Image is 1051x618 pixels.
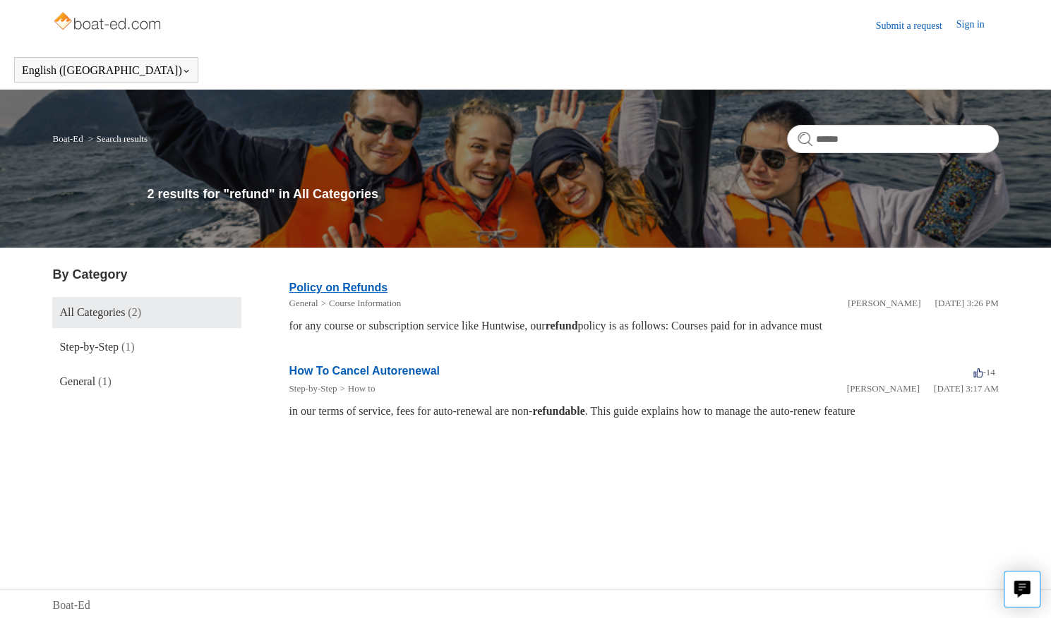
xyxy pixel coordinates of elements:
[52,133,83,144] a: Boat-Ed
[289,298,318,308] a: General
[52,332,241,363] a: Step-by-Step (1)
[59,306,125,318] span: All Categories
[98,375,112,387] span: (1)
[59,341,119,353] span: Step-by-Step
[289,365,439,377] a: How To Cancel Autorenewal
[289,296,318,310] li: General
[289,403,998,420] div: in our terms of service, fees for auto-renewal are non- . This guide explains how to manage the a...
[85,133,148,144] li: Search results
[52,366,241,397] a: General (1)
[935,298,998,308] time: 01/29/2024, 15:26
[934,383,999,394] time: 03/16/2022, 03:17
[147,185,998,204] h1: 2 results for "refund" in All Categories
[787,125,999,153] input: Search
[847,382,920,396] li: [PERSON_NAME]
[875,18,956,33] a: Submit a request
[121,341,135,353] span: (1)
[128,306,141,318] span: (2)
[22,64,191,77] button: English ([GEOGRAPHIC_DATA])
[532,405,584,417] em: refundable
[52,597,90,614] a: Boat-Ed
[289,382,337,396] li: Step-by-Step
[348,383,376,394] a: How to
[318,296,402,310] li: Course Information
[546,320,578,332] em: refund
[52,265,241,284] h3: By Category
[1004,571,1040,607] button: Live chat
[289,317,998,334] div: for any course or subscription service like Huntwise, our policy is as follows: Courses paid for ...
[956,17,998,34] a: Sign in
[337,382,375,396] li: How to
[52,133,85,144] li: Boat-Ed
[289,383,337,394] a: Step-by-Step
[59,375,95,387] span: General
[848,296,920,310] li: [PERSON_NAME]
[52,297,241,328] a: All Categories (2)
[329,298,401,308] a: Course Information
[289,281,388,293] a: Policy on Refunds
[52,8,164,37] img: Boat-Ed Help Center home page
[973,367,995,377] span: -14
